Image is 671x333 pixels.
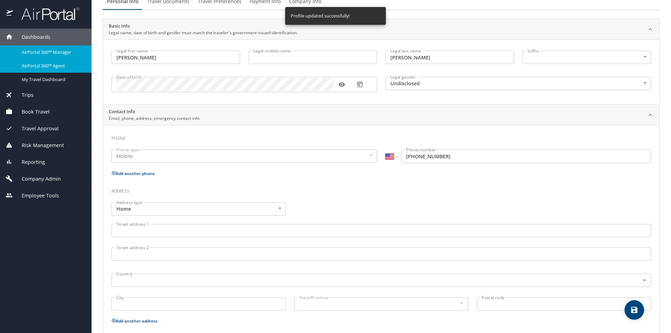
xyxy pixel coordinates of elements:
span: My Travel Dashboard [22,76,83,83]
div: Home [111,202,286,216]
span: Travel Approval [13,125,59,132]
span: Risk Management [13,142,64,149]
img: icon-airportal.png [6,7,14,21]
div: ​ [522,51,651,64]
span: Reporting [13,158,45,166]
h2: Contact Info [109,108,200,115]
button: Add another phone [111,171,155,176]
div: Profile updated successfully! [291,9,349,23]
div: Mobile [111,150,377,163]
span: Trips [13,91,34,99]
h2: Basic Info [109,23,298,30]
img: airportal-logo.png [14,7,79,21]
div: Basic InfoLegal name, date of birth and gender must match the traveler's government-issued identi... [103,19,659,40]
span: Company Admin [13,175,61,183]
h3: Address [111,183,651,195]
span: AirPortal 360™ Manager [22,49,83,56]
div: Contact InfoEmail, phone, address, emergency contact info [103,104,659,125]
button: Open [640,276,649,284]
h3: Phone [111,131,651,143]
button: Add another address [111,318,158,324]
button: save [625,300,644,320]
span: AirPortal 360™ Agent [22,63,83,69]
span: Book Travel [13,108,50,116]
p: Legal name, date of birth and gender must match the traveler's government-issued identification. [109,30,298,36]
div: Undisclosed [385,77,651,90]
span: Employee Tools [13,192,59,200]
div: Basic InfoLegal name, date of birth and gender must match the traveler's government-issued identi... [103,39,659,104]
span: Dashboards [13,33,50,41]
p: Email, phone, address, emergency contact info [109,115,200,122]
